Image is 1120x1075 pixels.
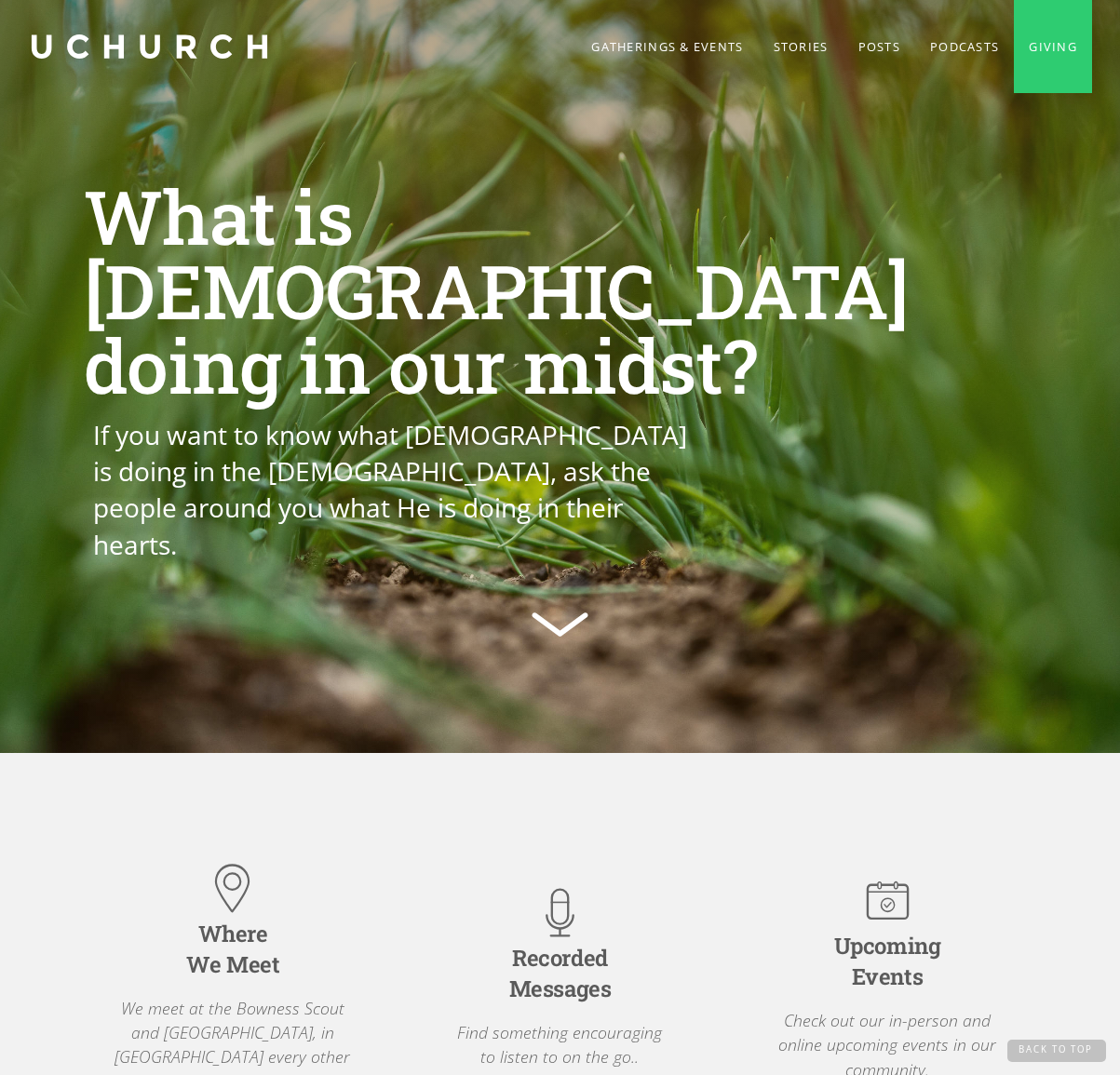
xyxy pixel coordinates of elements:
[1007,1040,1106,1062] a: Back to Top
[457,1020,662,1069] p: Find something encouraging to listen to on the go..
[84,179,1036,402] h1: What is [DEMOGRAPHIC_DATA] doing in our midst?
[186,919,280,981] div: Where We Meet
[93,417,709,563] p: If you want to know what [DEMOGRAPHIC_DATA] is doing in the [DEMOGRAPHIC_DATA], ask the people ar...
[834,931,940,993] div: Upcoming Events
[509,943,611,1005] div: Recorded Messages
